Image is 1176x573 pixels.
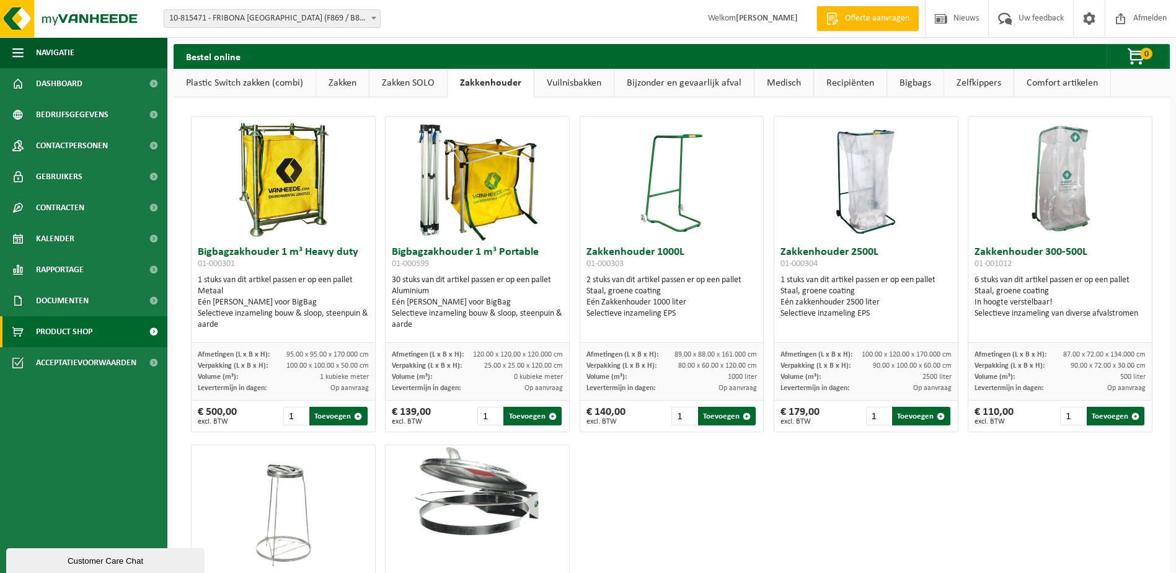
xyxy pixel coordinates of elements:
[1063,351,1146,358] span: 87.00 x 72.00 x 134.000 cm
[975,373,1015,381] span: Volume (m³):
[252,445,314,569] img: 01-000306
[586,373,627,381] span: Volume (m³):
[780,275,952,319] div: 1 stuks van dit artikel passen er op een pallet
[754,69,813,97] a: Medisch
[975,384,1043,392] span: Levertermijn in dagen:
[392,407,431,425] div: € 139,00
[198,297,369,308] div: Eén [PERSON_NAME] voor BigBag
[198,418,237,425] span: excl. BTW
[392,373,432,381] span: Volume (m³):
[36,223,74,254] span: Kalender
[698,407,756,425] button: Toevoegen
[221,117,345,241] img: 01-000301
[678,362,757,370] span: 80.00 x 60.00 x 120.00 cm
[998,117,1122,241] img: 01-001012
[36,192,84,223] span: Contracten
[198,286,369,297] div: Metaal
[283,407,308,425] input: 1
[36,316,92,347] span: Product Shop
[392,384,461,392] span: Levertermijn in dagen:
[514,373,563,381] span: 0 kubieke meter
[36,68,82,99] span: Dashboard
[198,308,369,331] div: Selectieve inzameling bouw & sloop, steenpuin & aarde
[586,308,758,319] div: Selectieve inzameling EPS
[164,9,381,28] span: 10-815471 - FRIBONA NV (F869 / B869 / VE1070 / B869H) - OOSTKAMP
[975,286,1146,297] div: Staal, groene coating
[780,384,849,392] span: Levertermijn in dagen:
[198,373,238,381] span: Volume (m³):
[780,297,952,308] div: Eén zakkenhouder 2500 liter
[392,247,563,272] h3: Bigbagzakhouder 1 m³ Portable
[524,384,563,392] span: Op aanvraag
[586,407,626,425] div: € 140,00
[36,130,108,161] span: Contactpersonen
[415,117,539,241] img: 01-000599
[198,407,237,425] div: € 500,00
[586,259,624,269] span: 01-000303
[975,308,1146,319] div: Selectieve inzameling van diverse afvalstromen
[586,362,657,370] span: Verpakking (L x B x H):
[586,286,758,297] div: Staal, groene coating
[913,384,952,392] span: Op aanvraag
[6,546,207,573] iframe: chat widget
[944,69,1014,97] a: Zelfkippers
[975,247,1146,272] h3: Zakkenhouder 300-500L
[922,373,952,381] span: 2500 liter
[369,69,447,97] a: Zakken SOLO
[736,14,798,23] strong: [PERSON_NAME]
[728,373,757,381] span: 1000 liter
[36,37,74,68] span: Navigatie
[586,418,626,425] span: excl. BTW
[309,407,367,425] button: Toevoegen
[780,407,820,425] div: € 179,00
[174,69,316,97] a: Plastic Switch zakken (combi)
[780,308,952,319] div: Selectieve inzameling EPS
[780,259,818,269] span: 01-000304
[842,12,913,25] span: Offerte aanvragen
[975,297,1146,308] div: In hoogte verstelbaar!
[174,44,253,68] h2: Bestel online
[975,362,1045,370] span: Verpakking (L x B x H):
[36,254,84,285] span: Rapportage
[780,373,821,381] span: Volume (m³):
[392,297,563,308] div: Eén [PERSON_NAME] voor BigBag
[392,275,563,331] div: 30 stuks van dit artikel passen er op een pallet
[473,351,563,358] span: 120.00 x 120.00 x 120.000 cm
[484,362,563,370] span: 25.00 x 25.00 x 120.00 cm
[1014,69,1110,97] a: Comfort artikelen
[392,418,431,425] span: excl. BTW
[614,69,754,97] a: Bijzonder en gevaarlijk afval
[1087,407,1144,425] button: Toevoegen
[780,286,952,297] div: Staal, groene coating
[198,259,235,269] span: 01-000301
[36,99,108,130] span: Bedrijfsgegevens
[586,275,758,319] div: 2 stuks van dit artikel passen er op een pallet
[586,247,758,272] h3: Zakkenhouder 1000L
[36,161,82,192] span: Gebruikers
[198,247,369,272] h3: Bigbagzakhouder 1 m³ Heavy duty
[1071,362,1146,370] span: 90.00 x 72.00 x 30.00 cm
[36,347,136,378] span: Acceptatievoorwaarden
[1107,44,1169,69] button: 0
[975,259,1012,269] span: 01-001012
[164,10,380,27] span: 10-815471 - FRIBONA NV (F869 / B869 / VE1070 / B869H) - OOSTKAMP
[198,351,270,358] span: Afmetingen (L x B x H):
[1140,48,1152,60] span: 0
[198,384,267,392] span: Levertermijn in dagen:
[975,407,1014,425] div: € 110,00
[477,407,502,425] input: 1
[586,297,758,308] div: Eén Zakkenhouder 1000 liter
[286,362,369,370] span: 100.00 x 100.00 x 50.00 cm
[975,351,1046,358] span: Afmetingen (L x B x H):
[330,384,369,392] span: Op aanvraag
[534,69,614,97] a: Vuilnisbakken
[586,351,658,358] span: Afmetingen (L x B x H):
[718,384,757,392] span: Op aanvraag
[975,275,1146,319] div: 6 stuks van dit artikel passen er op een pallet
[816,6,919,31] a: Offerte aanvragen
[392,351,464,358] span: Afmetingen (L x B x H):
[320,373,369,381] span: 1 kubieke meter
[1120,373,1146,381] span: 500 liter
[640,117,702,241] img: 01-000303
